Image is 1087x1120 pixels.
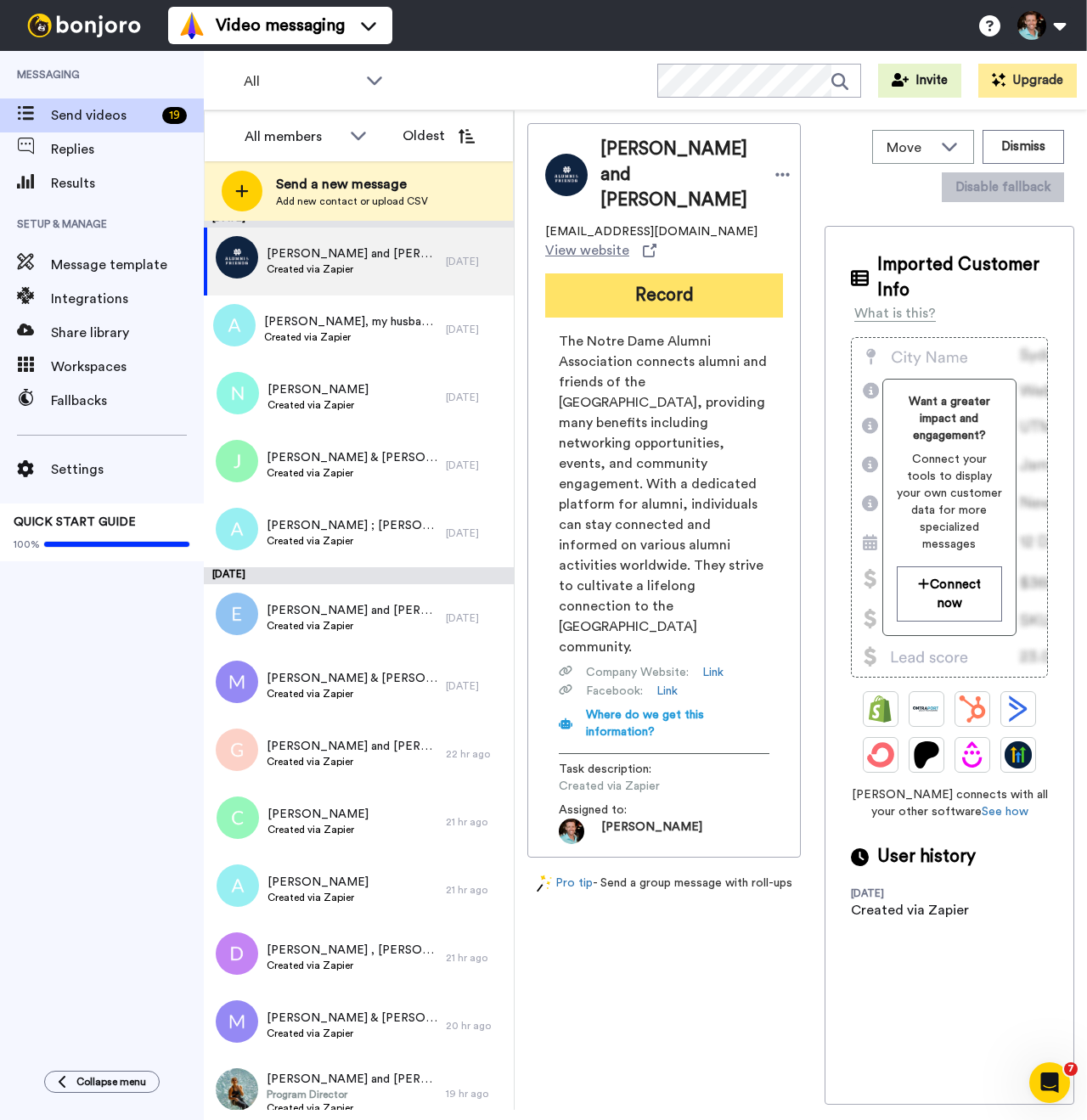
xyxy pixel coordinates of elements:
span: Created via Zapier [267,466,437,480]
span: [PERSON_NAME] and [PERSON_NAME] [267,738,437,755]
span: Add new contact or upload CSV [276,194,428,208]
span: [PERSON_NAME] , [PERSON_NAME] [267,942,437,959]
img: g.png [216,729,258,771]
span: The Notre Dame Alumni Association connects alumni and friends of the [GEOGRAPHIC_DATA], providing... [559,331,769,657]
span: View website [545,240,629,261]
img: Drip [959,741,986,768]
span: Program Director [267,1088,437,1101]
span: Created via Zapier [267,534,437,548]
div: [DATE] [446,255,505,268]
span: [EMAIL_ADDRESS][DOMAIN_NAME] [545,223,758,240]
button: Disable fallback [942,172,1064,202]
img: Image of David and Marie Kennedy [545,154,588,196]
span: Created via Zapier [264,330,437,344]
div: [DATE] [446,323,505,336]
button: Oldest [390,119,487,153]
span: Created via Zapier [267,687,437,701]
span: Send videos [51,105,155,126]
div: 21 hr ago [446,883,505,897]
img: ConvertKit [867,741,894,768]
a: View website [545,240,656,261]
div: All members [245,127,341,147]
span: Settings [51,459,204,480]
iframe: Intercom live chat [1029,1062,1070,1103]
span: [PERSON_NAME] and [PERSON_NAME] [267,245,437,262]
span: Workspaces [51,357,204,377]
span: Created via Zapier [268,398,369,412]
img: a.png [217,864,259,907]
span: Fallbacks [51,391,204,411]
div: [DATE] [446,526,505,540]
span: [PERSON_NAME] [268,874,369,891]
span: Created via Zapier [268,891,369,904]
span: [PERSON_NAME], my husband [PERSON_NAME], and our two kids [PERSON_NAME] (age [DEMOGRAPHIC_DATA]) ... [264,313,437,330]
span: All [244,71,358,92]
span: [PERSON_NAME] [268,381,369,398]
button: Invite [878,64,961,98]
span: Video messaging [216,14,345,37]
span: [PERSON_NAME] [601,819,702,844]
div: 22 hr ago [446,747,505,761]
div: 19 hr ago [446,1087,505,1100]
span: 100% [14,537,40,551]
span: Company Website : [586,664,689,681]
img: ed710c2d-5cea-4979-967a-ee27b1265bad.jpg [216,1068,258,1111]
img: m.png [216,1000,258,1043]
div: 19 [162,107,187,124]
span: Connect your tools to display your own customer data for more specialized messages [897,451,1002,553]
div: 20 hr ago [446,1019,505,1033]
span: Want a greater impact and engagement? [897,393,1002,444]
span: Created via Zapier [267,755,437,768]
span: 7 [1064,1062,1078,1076]
span: Created via Zapier [267,959,437,972]
a: See how [982,806,1028,818]
span: Collapse menu [76,1075,146,1089]
span: Where do we get this information? [586,709,704,738]
div: 21 hr ago [446,951,505,965]
span: Created via Zapier [267,619,437,633]
span: [PERSON_NAME] and [PERSON_NAME] [267,602,437,619]
div: 21 hr ago [446,815,505,829]
div: [DATE] [446,611,505,625]
img: j.png [216,440,258,482]
img: Patreon [913,741,940,768]
span: Integrations [51,289,204,309]
span: Created via Zapier [559,778,720,795]
img: vm-color.svg [178,12,206,39]
button: Connect now [897,566,1002,622]
button: Collapse menu [44,1071,160,1093]
span: [PERSON_NAME] and [PERSON_NAME] [267,1071,437,1088]
img: 37c9b454-9d2d-40d3-a152-3ae06d6e920b.png [216,236,258,279]
img: c.png [217,796,259,839]
span: [PERSON_NAME] & [PERSON_NAME] [267,1010,437,1027]
span: Send a new message [276,174,428,194]
span: Created via Zapier [267,1101,437,1115]
img: n.png [217,372,259,414]
span: [PERSON_NAME] & [PERSON_NAME] [267,449,437,466]
span: Created via Zapier [268,823,369,836]
div: [DATE] [446,459,505,472]
img: d.png [216,932,258,975]
a: Pro tip [537,875,593,892]
div: [DATE] [446,679,505,693]
div: What is this? [854,303,936,324]
span: Created via Zapier [267,262,437,276]
img: a.png [216,508,258,550]
span: [PERSON_NAME] & [PERSON_NAME] [267,670,437,687]
img: e.png [216,593,258,635]
span: Results [51,173,204,194]
span: User history [877,844,976,870]
button: Upgrade [978,64,1077,98]
span: [PERSON_NAME] [268,806,369,823]
span: Replies [51,139,204,160]
div: [DATE] [851,886,961,900]
img: Hubspot [959,695,986,723]
button: Record [545,273,783,318]
img: bj-logo-header-white.svg [20,14,148,37]
span: QUICK START GUIDE [14,516,136,528]
span: Task description : [559,761,678,778]
img: Ontraport [913,695,940,723]
span: Imported Customer Info [877,252,1048,303]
